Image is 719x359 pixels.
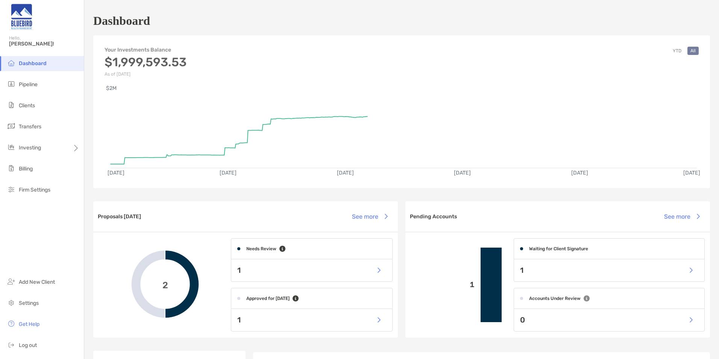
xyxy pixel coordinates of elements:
[571,170,588,176] text: [DATE]
[105,55,187,69] h3: $1,999,593.53
[19,60,47,67] span: Dashboard
[246,296,290,301] h4: Approved for [DATE]
[98,213,141,220] h3: Proposals [DATE]
[105,47,187,53] h4: Your Investments Balance
[19,342,37,348] span: Log out
[7,340,16,349] img: logout icon
[220,170,237,176] text: [DATE]
[346,208,393,225] button: See more
[520,315,525,325] p: 0
[162,279,168,290] span: 2
[410,213,457,220] h3: Pending Accounts
[7,277,16,286] img: add_new_client icon
[7,319,16,328] img: get-help icon
[7,122,16,131] img: transfers icon
[7,58,16,67] img: dashboard icon
[19,166,33,172] span: Billing
[93,14,150,28] h1: Dashboard
[687,47,699,55] button: All
[529,246,588,251] h4: Waiting for Client Signature
[246,246,276,251] h4: Needs Review
[683,170,700,176] text: [DATE]
[7,298,16,307] img: settings icon
[19,279,55,285] span: Add New Client
[7,185,16,194] img: firm-settings icon
[19,321,39,327] span: Get Help
[454,170,471,176] text: [DATE]
[7,79,16,88] img: pipeline icon
[19,123,41,130] span: Transfers
[19,187,50,193] span: Firm Settings
[106,85,117,91] text: $2M
[105,71,187,77] p: As of [DATE]
[19,145,41,151] span: Investing
[19,300,39,306] span: Settings
[7,100,16,110] img: clients icon
[9,41,79,47] span: [PERSON_NAME]!
[7,164,16,173] img: billing icon
[529,296,581,301] h4: Accounts Under Review
[670,47,684,55] button: YTD
[7,143,16,152] img: investing icon
[19,81,38,88] span: Pipeline
[108,170,124,176] text: [DATE]
[658,208,705,225] button: See more
[337,170,354,176] text: [DATE]
[520,266,523,275] p: 1
[237,315,241,325] p: 1
[9,3,34,30] img: Zoe Logo
[411,280,475,289] p: 1
[19,102,35,109] span: Clients
[237,266,241,275] p: 1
